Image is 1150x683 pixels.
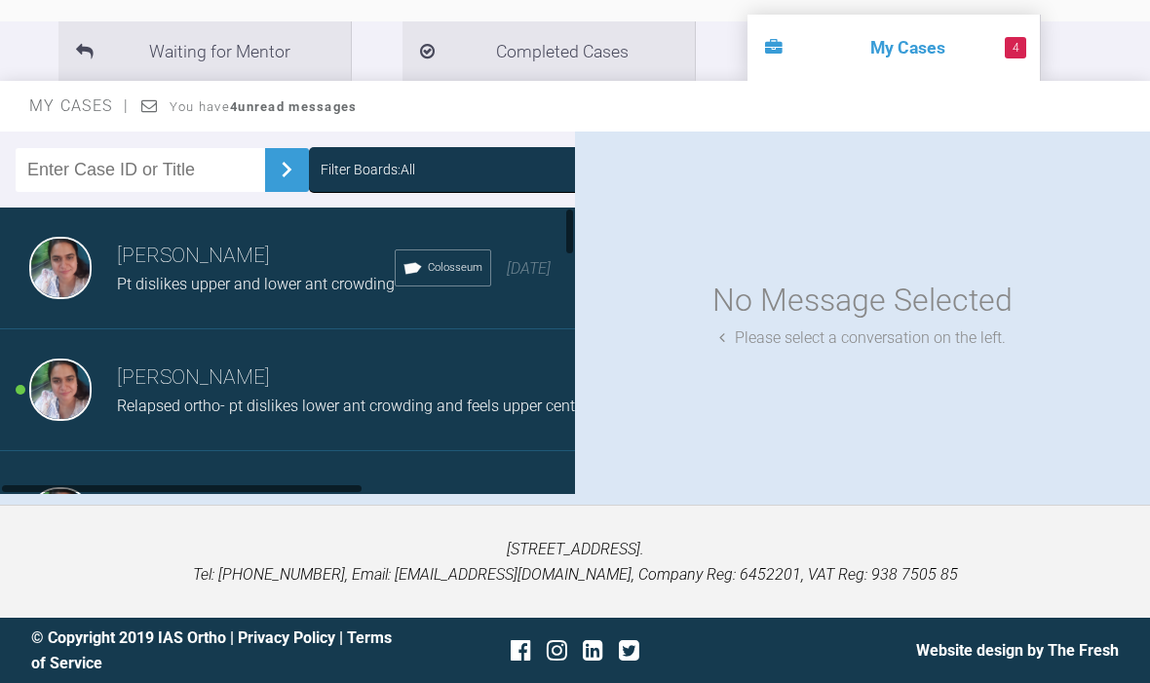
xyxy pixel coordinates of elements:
[117,240,395,273] h3: [PERSON_NAME]
[1005,37,1026,58] span: 4
[170,99,358,114] span: You have
[230,99,357,114] strong: 4 unread messages
[712,276,1013,325] div: No Message Selected
[117,275,395,293] span: Pt dislikes upper and lower ant crowding
[238,628,335,647] a: Privacy Policy
[916,641,1119,660] a: Website design by The Fresh
[507,259,551,278] span: [DATE]
[31,628,392,672] a: Terms of Service
[271,154,302,185] img: chevronRight.28bd32b0.svg
[747,15,1040,81] li: My Cases
[29,359,92,421] img: Shaveta Sharma
[58,21,351,81] li: Waiting for Mentor
[117,361,768,395] h3: [PERSON_NAME]
[16,148,265,192] input: Enter Case ID or Title
[29,237,92,299] img: Shaveta Sharma
[31,537,1119,587] p: [STREET_ADDRESS]. Tel: [PHONE_NUMBER], Email: [EMAIL_ADDRESS][DOMAIN_NAME], Company Reg: 6452201,...
[321,159,415,180] div: Filter Boards: All
[428,259,482,277] span: Colosseum
[117,397,768,415] span: Relapsed ortho- pt dislikes lower ant crowding and feels upper centrals have started to protrude
[719,325,1006,351] div: Please select a conversation on the left.
[31,626,394,675] div: © Copyright 2019 IAS Ortho | |
[29,96,130,115] span: My Cases
[402,21,695,81] li: Completed Cases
